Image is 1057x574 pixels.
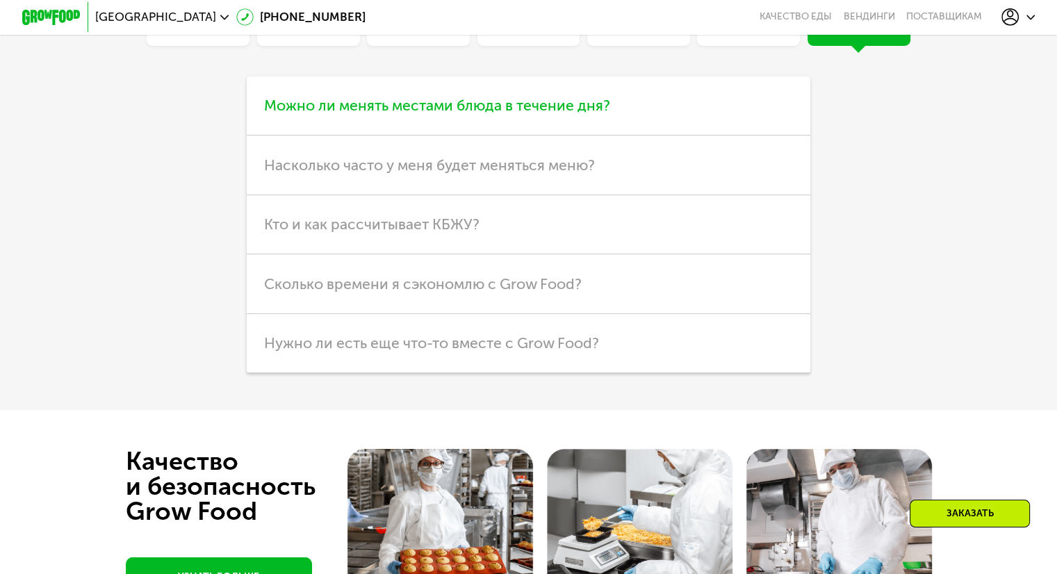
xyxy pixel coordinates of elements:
span: Можно ли менять местами блюда в течение дня? [264,97,610,114]
div: Качество и безопасность Grow Food [126,449,367,524]
span: Сколько времени я сэкономлю с Grow Food? [264,275,582,293]
a: Качество еды [760,11,832,23]
span: Кто и как рассчитывает КБЖУ? [264,215,480,233]
a: Вендинги [843,11,894,23]
a: [PHONE_NUMBER] [236,8,366,26]
div: поставщикам [906,11,982,23]
span: [GEOGRAPHIC_DATA] [95,11,216,23]
span: Насколько часто у меня будет меняться меню? [264,156,595,174]
div: Заказать [910,500,1030,527]
span: Нужно ли есть еще что-то вместе с Grow Food? [264,334,599,352]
